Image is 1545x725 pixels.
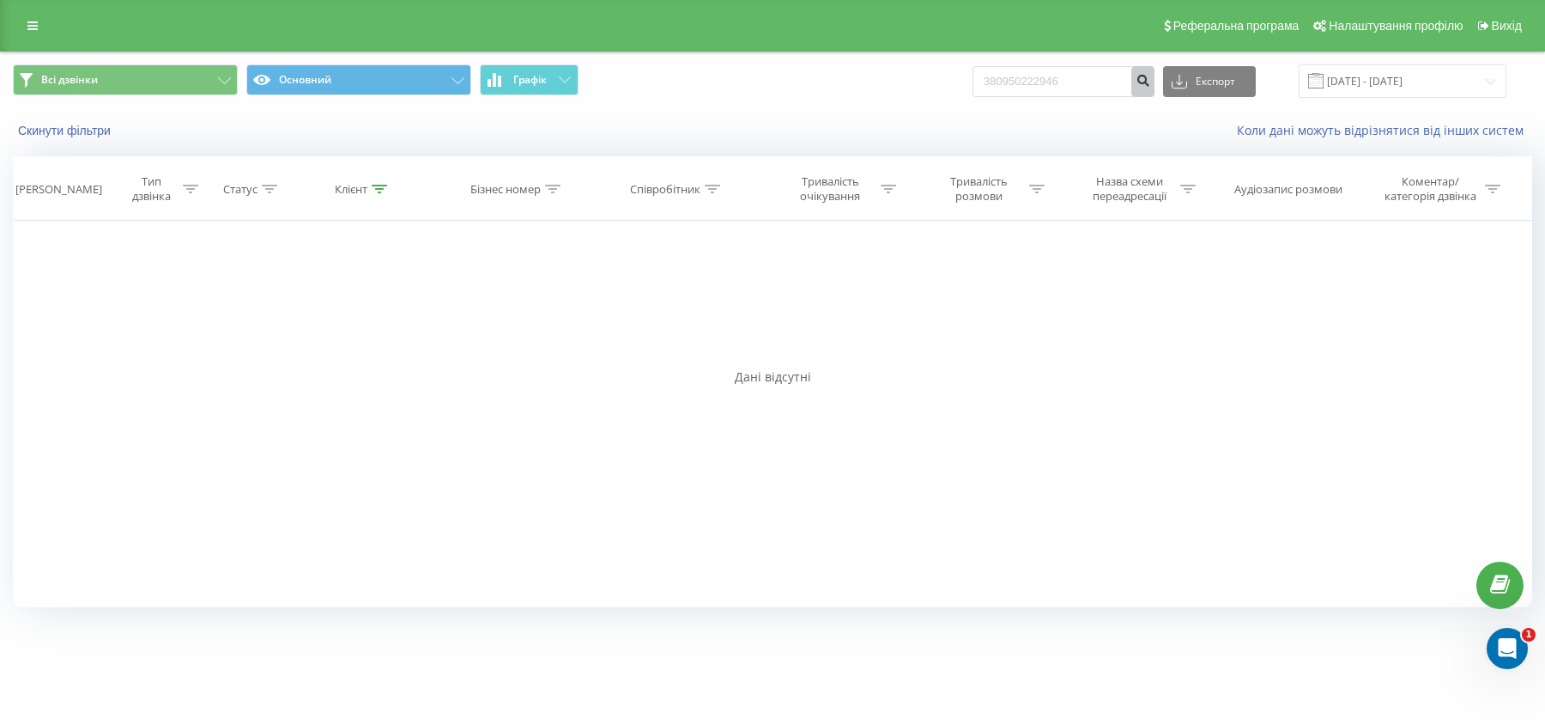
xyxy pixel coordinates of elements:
div: Клієнт [335,182,367,197]
div: Бізнес номер [470,182,541,197]
button: Графік [480,64,579,95]
button: Основний [246,64,471,95]
a: Коли дані можуть відрізнятися вiд інших систем [1237,122,1532,138]
button: Скинути фільтри [13,123,119,138]
div: Дані відсутні [13,369,1532,386]
div: Назва схеми переадресації [1084,174,1176,204]
span: 1 [1522,628,1536,642]
input: Пошук за номером [972,66,1154,97]
button: Всі дзвінки [13,64,238,95]
div: Аудіозапис розмови [1234,182,1342,197]
div: Тривалість розмови [933,174,1025,204]
div: Статус [223,182,257,197]
span: Налаштування профілю [1329,19,1463,33]
span: Графік [513,74,547,86]
div: Співробітник [630,182,700,197]
div: [PERSON_NAME] [15,182,102,197]
span: Реферальна програма [1173,19,1300,33]
button: Експорт [1163,66,1256,97]
div: Тип дзвінка [124,174,179,204]
span: Вихід [1492,19,1522,33]
div: Тривалість очікування [785,174,876,204]
div: Коментар/категорія дзвінка [1380,174,1481,204]
span: Всі дзвінки [41,73,98,87]
iframe: Intercom live chat [1487,628,1528,669]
